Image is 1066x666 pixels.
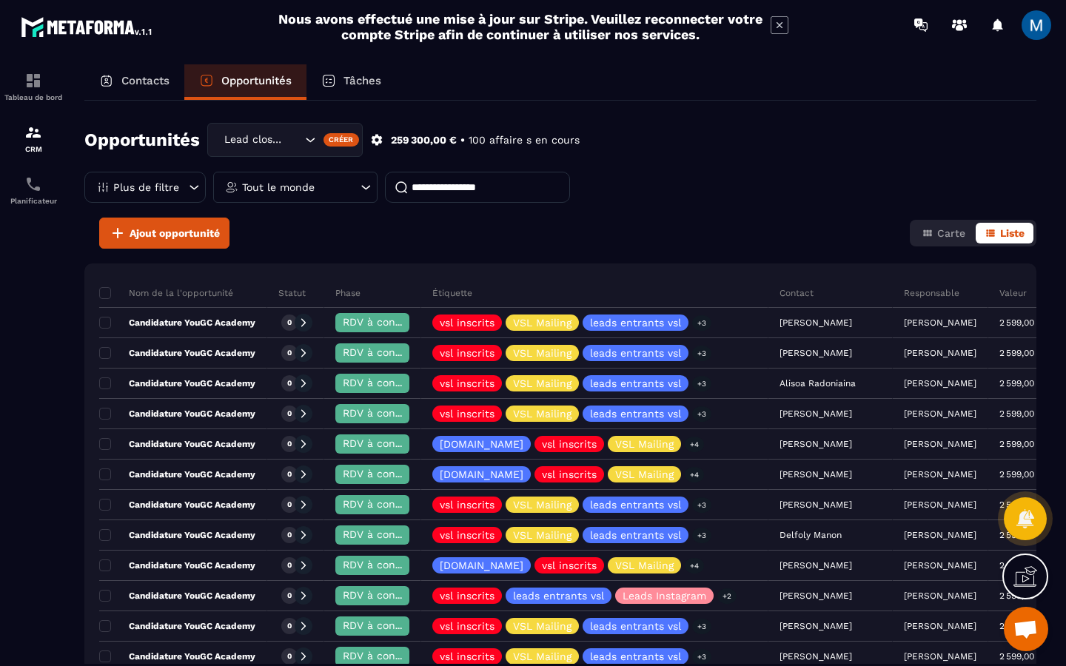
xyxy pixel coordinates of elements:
[590,348,681,358] p: leads entrants vsl
[692,406,711,422] p: +3
[440,348,495,358] p: vsl inscrits
[999,469,1043,480] p: 2 599,00 €
[4,112,63,164] a: formationformationCRM
[4,145,63,153] p: CRM
[4,164,63,216] a: schedulerschedulerPlanificateur
[84,64,184,100] a: Contacts
[287,317,292,328] p: 0
[440,469,523,480] p: [DOMAIN_NAME]
[440,499,495,510] p: vsl inscrits
[542,439,597,449] p: vsl inscrits
[440,317,495,328] p: vsl inscrits
[343,528,438,540] span: RDV à confimer ❓
[440,378,495,388] p: vsl inscrits
[513,499,571,510] p: VSL Mailing
[904,621,976,631] p: [PERSON_NAME]
[904,469,976,480] p: [PERSON_NAME]
[343,650,438,662] span: RDV à confimer ❓
[999,621,1043,631] p: 2 599,00 €
[242,182,315,192] p: Tout le monde
[343,589,438,601] span: RDV à confimer ❓
[391,133,457,147] p: 259 300,00 €
[904,317,976,328] p: [PERSON_NAME]
[21,13,154,40] img: logo
[999,439,1043,449] p: 2 599,00 €
[513,348,571,358] p: VSL Mailing
[343,74,381,87] p: Tâches
[440,439,523,449] p: [DOMAIN_NAME]
[287,651,292,662] p: 0
[685,437,704,452] p: +4
[904,287,959,299] p: Responsable
[440,530,495,540] p: vsl inscrits
[287,378,292,388] p: 0
[84,125,200,155] h2: Opportunités
[937,227,965,239] span: Carte
[440,408,495,419] p: vsl inscrits
[343,559,438,571] span: RDV à confimer ❓
[692,497,711,513] p: +3
[287,408,292,419] p: 0
[99,377,255,389] p: Candidature YouGC Academy
[440,621,495,631] p: vsl inscrits
[121,74,170,87] p: Contacts
[287,560,292,571] p: 0
[343,407,438,419] span: RDV à confimer ❓
[221,132,286,148] span: Lead closing
[999,560,1043,571] p: 2 599,00 €
[615,560,674,571] p: VSL Mailing
[513,408,571,419] p: VSL Mailing
[287,348,292,358] p: 0
[590,378,681,388] p: leads entrants vsl
[99,438,255,450] p: Candidature YouGC Academy
[976,223,1033,243] button: Liste
[4,93,63,101] p: Tableau de bord
[286,132,301,148] input: Search for option
[999,651,1043,662] p: 2 599,00 €
[590,651,681,662] p: leads entrants vsl
[904,348,976,358] p: [PERSON_NAME]
[904,591,976,601] p: [PERSON_NAME]
[685,558,704,573] p: +4
[904,530,976,540] p: [PERSON_NAME]
[692,649,711,665] p: +3
[440,591,495,601] p: vsl inscrits
[590,530,681,540] p: leads entrants vsl
[513,378,571,388] p: VSL Mailing
[999,530,1043,540] p: 2 599,00 €
[692,315,711,331] p: +3
[692,346,711,361] p: +3
[343,498,438,510] span: RDV à confimer ❓
[343,468,438,480] span: RDV à confimer ❓
[780,287,814,299] p: Contact
[99,499,255,511] p: Candidature YouGC Academy
[513,621,571,631] p: VSL Mailing
[99,529,255,541] p: Candidature YouGC Academy
[440,560,523,571] p: [DOMAIN_NAME]
[615,439,674,449] p: VSL Mailing
[278,287,306,299] p: Statut
[287,439,292,449] p: 0
[24,72,42,90] img: formation
[324,133,360,147] div: Créer
[999,348,1043,358] p: 2 599,00 €
[432,287,472,299] p: Étiquette
[590,499,681,510] p: leads entrants vsl
[999,408,1043,419] p: 2 599,00 €
[542,469,597,480] p: vsl inscrits
[113,182,179,192] p: Plus de filtre
[99,408,255,420] p: Candidature YouGC Academy
[542,560,597,571] p: vsl inscrits
[999,499,1043,510] p: 2 599,00 €
[343,437,438,449] span: RDV à confimer ❓
[278,11,763,42] h2: Nous avons effectué une mise à jour sur Stripe. Veuillez reconnecter votre compte Stripe afin de ...
[590,317,681,328] p: leads entrants vsl
[685,467,704,482] p: +4
[335,287,361,299] p: Phase
[513,317,571,328] p: VSL Mailing
[460,133,465,147] p: •
[221,74,292,87] p: Opportunités
[513,530,571,540] p: VSL Mailing
[4,197,63,205] p: Planificateur
[99,650,255,662] p: Candidature YouGC Academy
